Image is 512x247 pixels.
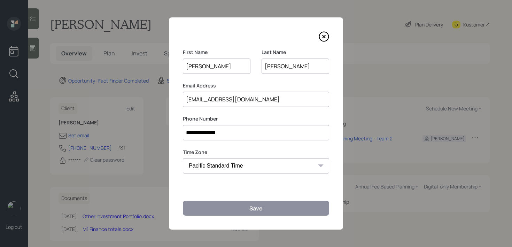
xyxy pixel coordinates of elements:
div: Save [249,204,263,212]
label: Phone Number [183,115,329,122]
label: Last Name [262,49,329,56]
label: First Name [183,49,250,56]
button: Save [183,201,329,216]
label: Email Address [183,82,329,89]
label: Time Zone [183,149,329,156]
